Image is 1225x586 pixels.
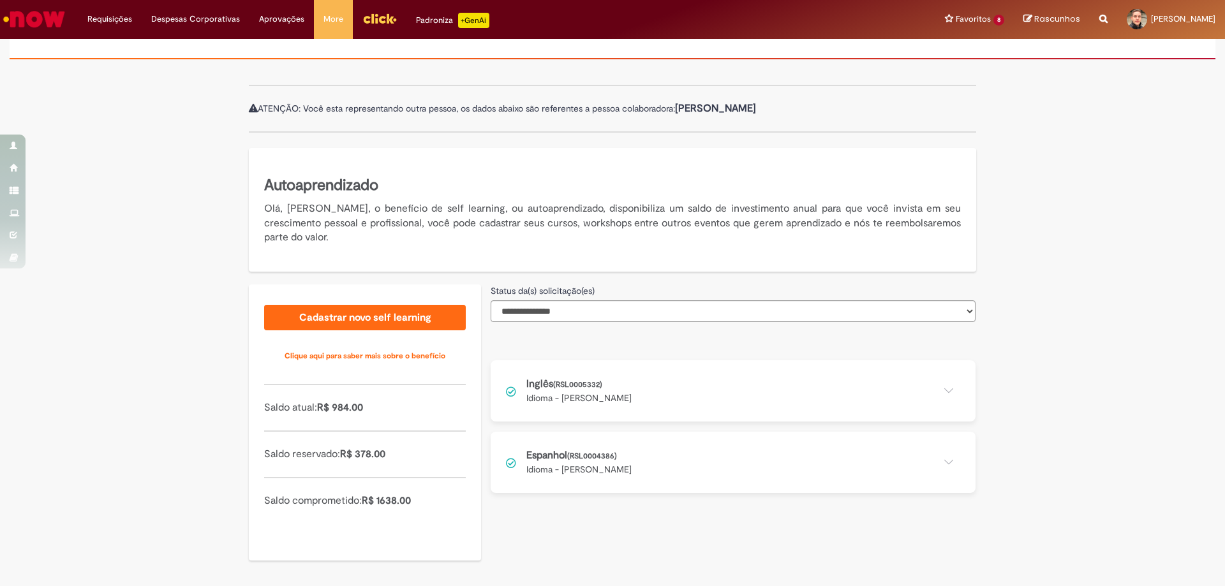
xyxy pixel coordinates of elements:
[362,9,397,28] img: click_logo_yellow_360x200.png
[340,448,385,460] span: R$ 378.00
[264,494,466,508] p: Saldo comprometido:
[264,305,466,330] a: Cadastrar novo self learning
[264,447,466,462] p: Saldo reservado:
[264,175,961,196] h5: Autoaprendizado
[491,284,595,297] label: Status da(s) solicitação(es)
[956,13,991,26] span: Favoritos
[264,400,466,415] p: Saldo atual:
[259,13,304,26] span: Aprovações
[317,401,363,414] span: R$ 984.00
[993,15,1004,26] span: 8
[458,13,489,28] p: +GenAi
[1,6,67,32] img: ServiceNow
[87,13,132,26] span: Requisições
[675,102,756,115] b: [PERSON_NAME]
[264,343,466,369] a: Clique aqui para saber mais sobre o benefício
[249,85,976,133] div: ATENÇÃO: Você esta representando outra pessoa, os dados abaixo são referentes a pessoa colaboradora:
[362,494,411,507] span: R$ 1638.00
[323,13,343,26] span: More
[1023,13,1080,26] a: Rascunhos
[416,13,489,28] div: Padroniza
[264,201,961,245] p: Olá, [PERSON_NAME], o benefício de self learning, ou autoaprendizado, disponibiliza um saldo de i...
[151,13,240,26] span: Despesas Corporativas
[1151,13,1215,24] span: [PERSON_NAME]
[1034,13,1080,25] span: Rascunhos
